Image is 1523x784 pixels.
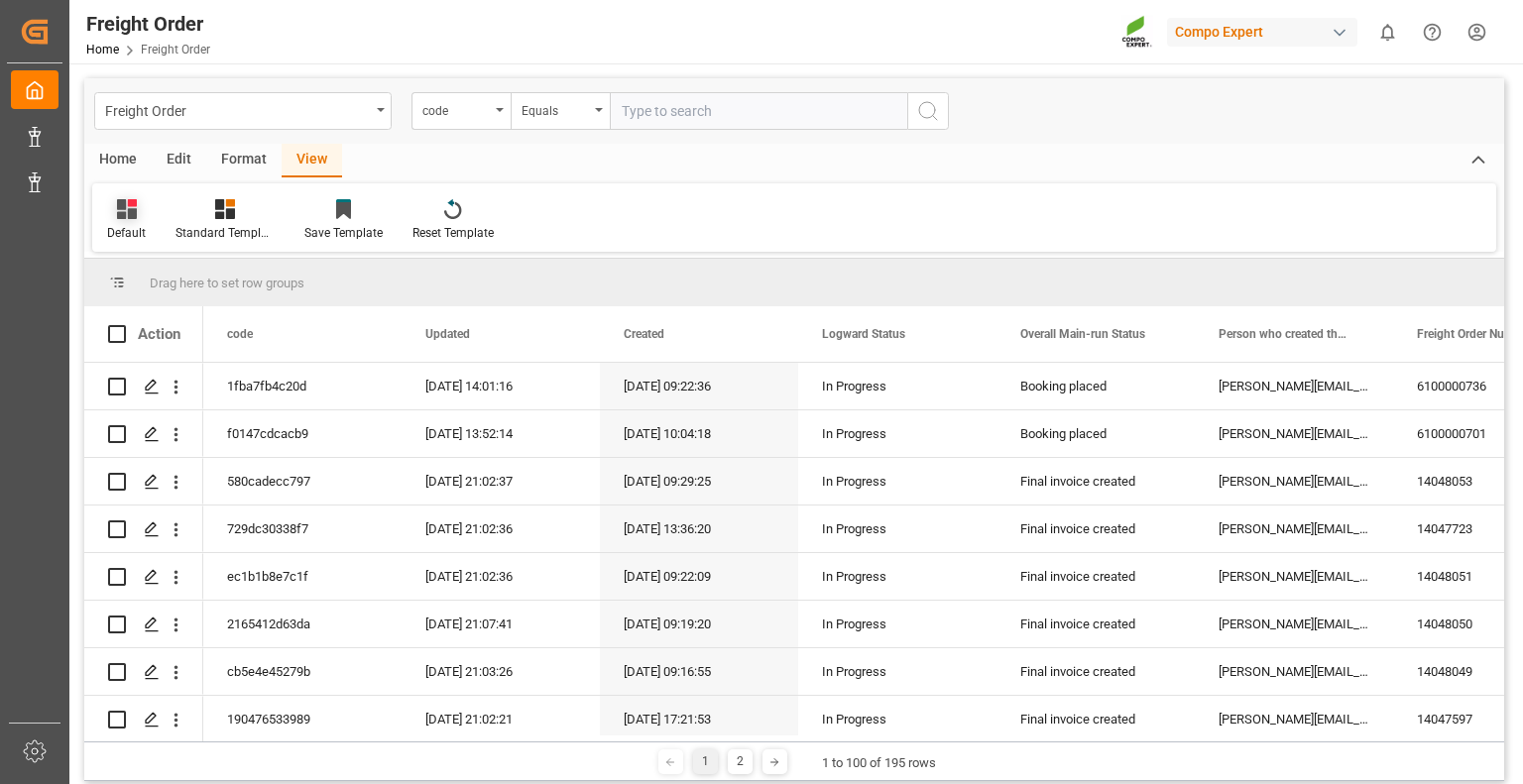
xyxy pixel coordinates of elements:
div: 1 to 100 of 195 rows [822,753,936,773]
span: Logward Status [822,327,905,341]
div: Booking placed [1020,411,1171,457]
div: 2 [728,749,753,774]
img: Screenshot%202023-09-29%20at%2010.02.21.png_1712312052.png [1121,15,1153,50]
div: [PERSON_NAME][EMAIL_ADDRESS][DOMAIN_NAME] [1195,363,1393,409]
div: [DATE] 13:52:14 [402,410,600,457]
div: In Progress [822,697,973,742]
div: Standard Templates [176,224,275,242]
button: search button [907,92,949,130]
div: In Progress [822,649,973,695]
div: Final invoice created [1020,459,1171,504]
div: Reset Template [412,224,494,242]
div: Default [107,224,146,242]
div: ec1b1b8e7c1f [203,553,402,600]
div: Save Template [304,224,383,242]
div: Press SPACE to select this row. [84,696,203,743]
button: open menu [411,92,511,130]
div: [PERSON_NAME][EMAIL_ADDRESS][DOMAIN_NAME] [1195,696,1393,742]
div: Press SPACE to select this row. [84,458,203,505]
div: [DATE] 13:36:20 [600,505,798,552]
span: code [227,327,253,341]
div: Compo Expert [1167,18,1357,47]
div: [DATE] 21:02:36 [402,553,600,600]
div: 2165412d63da [203,601,402,647]
div: Press SPACE to select this row. [84,363,203,410]
div: Final invoice created [1020,554,1171,600]
div: Edit [152,144,206,177]
span: Person who created the Object Mail Address [1219,327,1351,341]
div: Final invoice created [1020,697,1171,742]
div: Format [206,144,282,177]
div: In Progress [822,602,973,647]
div: Action [138,325,180,343]
div: [DATE] 17:21:53 [600,696,798,742]
div: f0147cdcacb9 [203,410,402,457]
a: Home [86,43,119,56]
div: [DATE] 09:22:36 [600,363,798,409]
button: open menu [94,92,392,130]
div: [PERSON_NAME][EMAIL_ADDRESS][DOMAIN_NAME] [1195,410,1393,457]
button: Compo Expert [1167,13,1365,51]
div: Press SPACE to select this row. [84,410,203,458]
div: 580cadecc797 [203,458,402,504]
div: In Progress [822,554,973,600]
div: Press SPACE to select this row. [84,553,203,601]
div: In Progress [822,506,973,552]
div: [DATE] 21:03:26 [402,648,600,695]
div: [DATE] 09:19:20 [600,601,798,647]
button: Help Center [1410,10,1455,55]
div: 1 [693,749,718,774]
span: Drag here to set row groups [150,276,304,290]
div: Booking placed [1020,364,1171,409]
div: [DATE] 21:02:37 [402,458,600,504]
div: [DATE] 09:22:09 [600,553,798,600]
button: show 0 new notifications [1365,10,1410,55]
div: code [422,97,490,120]
div: [DATE] 09:29:25 [600,458,798,504]
div: Press SPACE to select this row. [84,601,203,648]
div: Final invoice created [1020,506,1171,552]
div: Final invoice created [1020,602,1171,647]
div: 1fba7fb4c20d [203,363,402,409]
span: Created [624,327,664,341]
input: Type to search [610,92,907,130]
div: [PERSON_NAME][EMAIL_ADDRESS][DOMAIN_NAME] [1195,553,1393,600]
div: Press SPACE to select this row. [84,505,203,553]
div: Equals [522,97,589,120]
div: [DATE] 21:02:36 [402,505,600,552]
div: [PERSON_NAME][EMAIL_ADDRESS][DOMAIN_NAME] [1195,505,1393,552]
div: View [282,144,342,177]
div: [DATE] 10:04:18 [600,410,798,457]
div: 190476533989 [203,696,402,742]
div: In Progress [822,411,973,457]
div: [DATE] 21:07:41 [402,601,600,647]
span: Updated [425,327,470,341]
div: [DATE] 14:01:16 [402,363,600,409]
div: Home [84,144,152,177]
div: [PERSON_NAME][EMAIL_ADDRESS][DOMAIN_NAME] [1195,601,1393,647]
div: 729dc30338f7 [203,505,402,552]
div: Freight Order [105,97,370,122]
div: cb5e4e45279b [203,648,402,695]
div: In Progress [822,459,973,504]
div: In Progress [822,364,973,409]
div: [PERSON_NAME][EMAIL_ADDRESS][DOMAIN_NAME] [1195,648,1393,695]
button: open menu [511,92,610,130]
div: Freight Order [86,9,210,39]
div: [DATE] 21:02:21 [402,696,600,742]
div: [PERSON_NAME][EMAIL_ADDRESS][DOMAIN_NAME] [1195,458,1393,504]
span: Overall Main-run Status [1020,327,1145,341]
div: Final invoice created [1020,649,1171,695]
div: Press SPACE to select this row. [84,648,203,696]
div: [DATE] 09:16:55 [600,648,798,695]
